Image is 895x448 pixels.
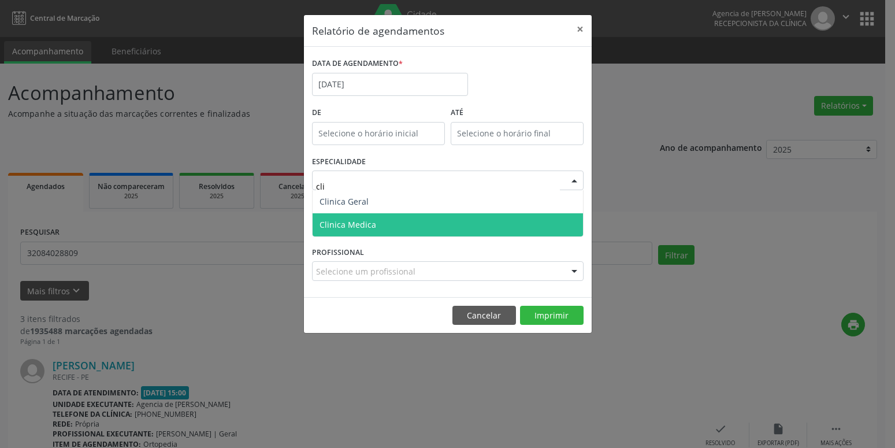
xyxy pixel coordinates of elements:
button: Cancelar [452,306,516,325]
span: Clinica Medica [320,219,376,230]
label: De [312,104,445,122]
span: Selecione um profissional [316,265,415,277]
label: PROFISSIONAL [312,243,364,261]
h5: Relatório de agendamentos [312,23,444,38]
button: Close [569,15,592,43]
button: Imprimir [520,306,584,325]
input: Selecione uma data ou intervalo [312,73,468,96]
label: ATÉ [451,104,584,122]
input: Selecione o horário inicial [312,122,445,145]
span: Clinica Geral [320,196,369,207]
input: Selecione o horário final [451,122,584,145]
label: DATA DE AGENDAMENTO [312,55,403,73]
label: ESPECIALIDADE [312,153,366,171]
input: Seleciona uma especialidade [316,175,560,198]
